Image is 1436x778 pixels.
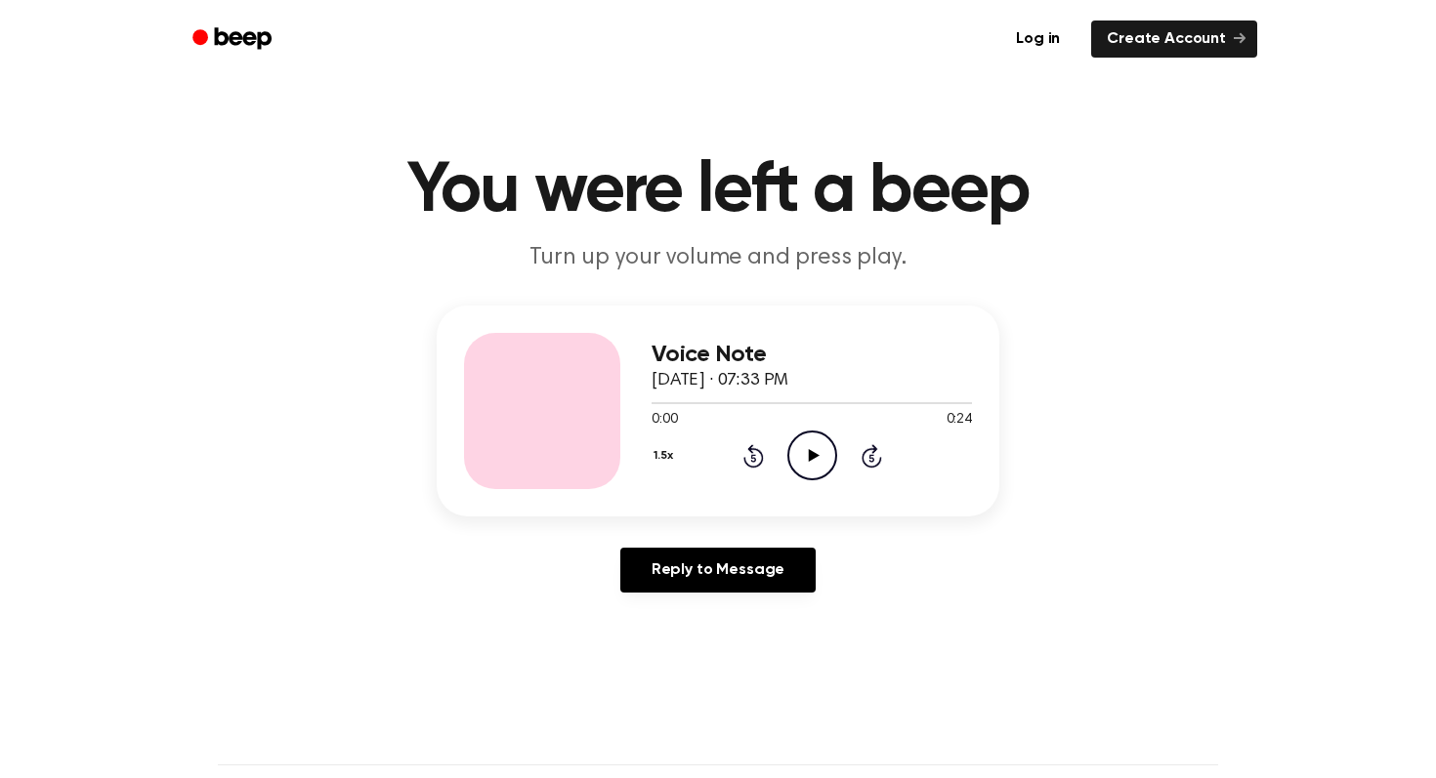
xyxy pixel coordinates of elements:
[620,548,816,593] a: Reply to Message
[179,20,289,59] a: Beep
[652,372,788,389] span: [DATE] · 07:33 PM
[947,410,972,430] span: 0:24
[343,242,1093,274] p: Turn up your volume and press play.
[652,439,680,472] button: 1.5x
[1091,20,1257,58] a: Create Account
[996,17,1079,61] a: Log in
[652,342,972,368] h3: Voice Note
[218,156,1218,226] h1: You were left a beep
[652,410,677,430] span: 0:00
